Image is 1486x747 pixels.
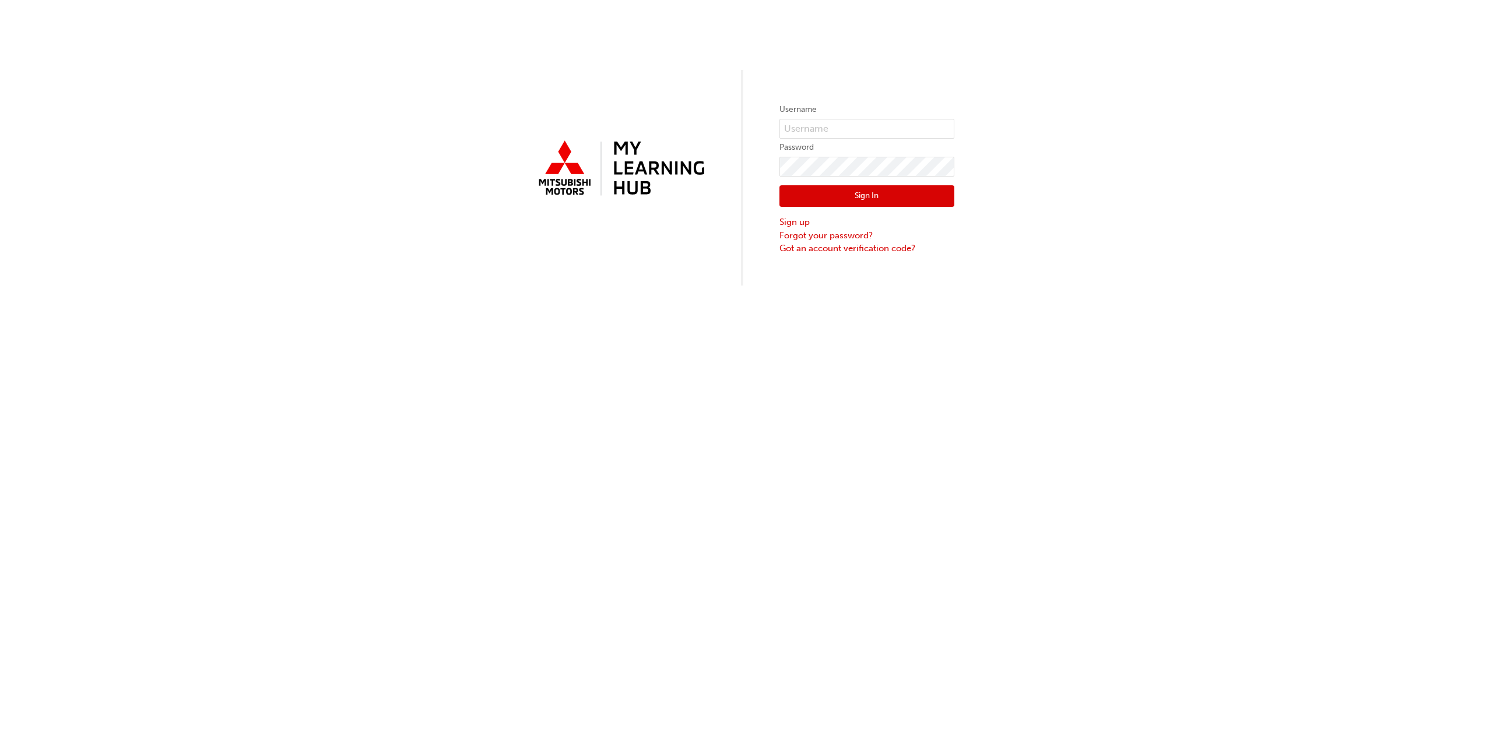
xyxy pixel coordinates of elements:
[779,216,954,229] a: Sign up
[779,229,954,242] a: Forgot your password?
[779,119,954,139] input: Username
[779,140,954,154] label: Password
[779,185,954,207] button: Sign In
[779,242,954,255] a: Got an account verification code?
[779,103,954,117] label: Username
[532,136,707,202] img: mmal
